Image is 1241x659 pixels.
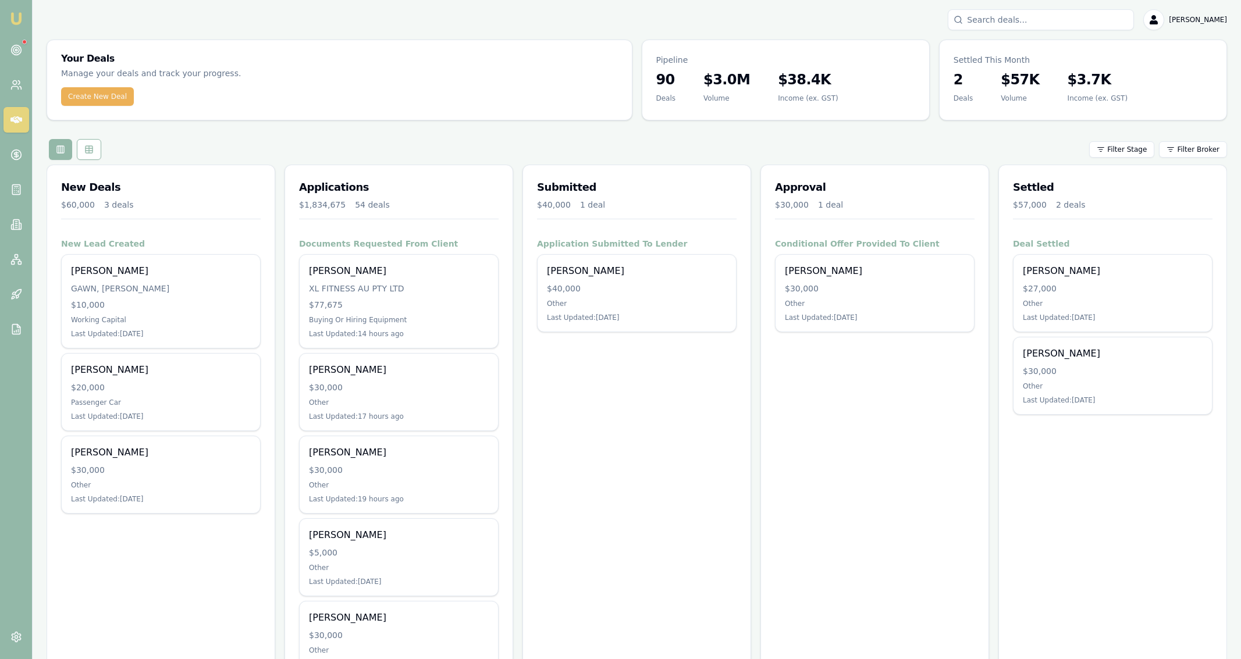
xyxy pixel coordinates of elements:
div: $30,000 [309,464,489,476]
h3: New Deals [61,179,261,195]
span: Filter Broker [1177,145,1219,154]
input: Search deals [948,9,1134,30]
div: Last Updated: [DATE] [547,313,727,322]
div: $40,000 [537,199,571,211]
div: $27,000 [1023,283,1203,294]
div: $10,000 [71,299,251,311]
div: $20,000 [71,382,251,393]
div: Deals [656,94,676,103]
h3: Your Deals [61,54,618,63]
div: Last Updated: [DATE] [1023,313,1203,322]
div: [PERSON_NAME] [1023,264,1203,278]
button: Filter Stage [1089,141,1154,158]
h3: 2 [954,70,973,89]
div: Last Updated: [DATE] [71,412,251,421]
h3: 90 [656,70,676,89]
span: Filter Stage [1107,145,1147,154]
div: [PERSON_NAME] [309,446,489,459]
div: Last Updated: [DATE] [1023,396,1203,405]
h4: Conditional Offer Provided To Client [775,238,975,250]
div: Working Capital [71,315,251,325]
div: $60,000 [61,199,95,211]
div: [PERSON_NAME] [1023,347,1203,361]
div: $30,000 [1023,365,1203,377]
h3: $3.7K [1068,70,1128,89]
div: 1 deal [580,199,605,211]
div: Last Updated: 19 hours ago [309,494,489,504]
h3: $57K [1001,70,1039,89]
div: Last Updated: [DATE] [785,313,965,322]
div: $40,000 [547,283,727,294]
div: [PERSON_NAME] [309,264,489,278]
p: Manage your deals and track your progress. [61,67,359,80]
div: Deals [954,94,973,103]
h4: Deal Settled [1013,238,1212,250]
div: Other [1023,299,1203,308]
div: Other [309,563,489,572]
div: XL FITNESS AU PTY LTD [309,283,489,294]
div: 1 deal [818,199,843,211]
div: $30,000 [309,629,489,641]
div: Last Updated: [DATE] [71,494,251,504]
h4: Documents Requested From Client [299,238,499,250]
div: Other [1023,382,1203,391]
div: $30,000 [309,382,489,393]
div: $57,000 [1013,199,1047,211]
div: $5,000 [309,547,489,558]
div: [PERSON_NAME] [547,264,727,278]
h3: $38.4K [778,70,838,89]
div: [PERSON_NAME] [309,528,489,542]
div: Passenger Car [71,398,251,407]
button: Filter Broker [1159,141,1227,158]
div: [PERSON_NAME] [309,611,489,625]
div: Other [309,480,489,490]
div: Income (ex. GST) [778,94,838,103]
div: $77,675 [309,299,489,311]
h3: Approval [775,179,975,195]
div: Volume [1001,94,1039,103]
div: [PERSON_NAME] [71,446,251,459]
span: [PERSON_NAME] [1169,15,1227,24]
div: 3 deals [104,199,134,211]
h3: $3.0M [703,70,750,89]
div: $30,000 [785,283,965,294]
div: [PERSON_NAME] [71,363,251,377]
div: Last Updated: [DATE] [309,577,489,586]
div: Other [309,398,489,407]
div: $1,834,675 [299,199,346,211]
h4: Application Submitted To Lender [537,238,737,250]
h3: Settled [1013,179,1212,195]
div: Other [785,299,965,308]
div: 2 deals [1056,199,1086,211]
p: Settled This Month [954,54,1212,66]
div: [PERSON_NAME] [71,264,251,278]
h3: Applications [299,179,499,195]
div: Last Updated: 14 hours ago [309,329,489,339]
div: Income (ex. GST) [1068,94,1128,103]
div: 54 deals [355,199,390,211]
div: Other [71,480,251,490]
div: Other [547,299,727,308]
h3: Submitted [537,179,737,195]
button: Create New Deal [61,87,134,106]
div: Last Updated: 17 hours ago [309,412,489,421]
div: Volume [703,94,750,103]
h4: New Lead Created [61,238,261,250]
div: GAWN, [PERSON_NAME] [71,283,251,294]
img: emu-icon-u.png [9,12,23,26]
div: Other [309,646,489,655]
p: Pipeline [656,54,915,66]
div: Last Updated: [DATE] [71,329,251,339]
div: [PERSON_NAME] [785,264,965,278]
div: [PERSON_NAME] [309,363,489,377]
div: Buying Or Hiring Equipment [309,315,489,325]
div: $30,000 [775,199,809,211]
div: $30,000 [71,464,251,476]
